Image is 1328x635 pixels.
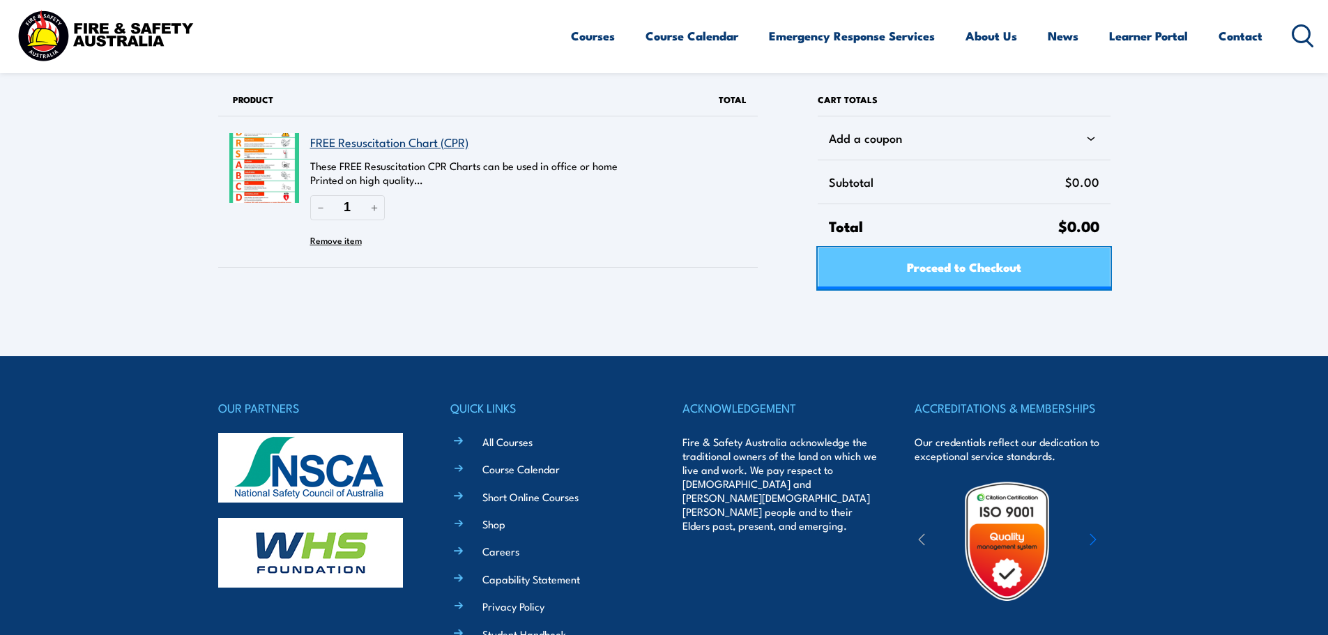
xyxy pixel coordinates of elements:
a: Emergency Response Services [769,17,935,54]
span: Total [719,93,747,106]
p: These FREE Resuscitation CPR Charts can be used in office or home Printed on high quality… [310,159,677,187]
input: Quantity of FREE Resuscitation Chart (CPR) in your cart. [331,195,364,220]
a: Careers [482,544,519,558]
span: Subtotal [829,171,1064,192]
h4: ACCREDITATIONS & MEMBERSHIPS [915,398,1110,418]
a: Course Calendar [646,17,738,54]
img: Untitled design (19) [946,480,1068,602]
img: nsca-logo-footer [218,433,403,503]
h4: OUR PARTNERS [218,398,413,418]
a: Proceed to Checkout [818,247,1110,289]
p: Fire & Safety Australia acknowledge the traditional owners of the land on which we live and work.... [682,435,878,533]
a: Shop [482,517,505,531]
a: Learner Portal [1109,17,1188,54]
span: Total [829,215,1058,236]
a: FREE Resuscitation Chart (CPR) [310,133,468,151]
a: Short Online Courses [482,489,579,504]
h4: QUICK LINKS [450,398,646,418]
a: Course Calendar [482,461,560,476]
span: $0.00 [1058,214,1099,237]
h4: ACKNOWLEDGEMENT [682,398,878,418]
img: ewpa-logo [1069,517,1190,565]
a: Capability Statement [482,572,580,586]
a: All Courses [482,434,533,449]
h2: Cart totals [818,84,1110,116]
span: Proceed to Checkout [907,248,1021,285]
span: $0.00 [1065,171,1099,192]
button: Reduce quantity of FREE Resuscitation Chart (CPR) [310,195,331,220]
img: whs-logo-footer [218,518,403,588]
a: News [1048,17,1078,54]
img: FREE Resuscitation Chart - What are the 7 steps to CPR? [229,133,299,203]
span: Product [233,93,273,106]
a: Privacy Policy [482,599,544,613]
a: Courses [571,17,615,54]
div: Add a coupon [829,128,1099,148]
button: Remove FREE Resuscitation Chart (CPR) from cart [310,229,362,250]
a: Contact [1219,17,1262,54]
button: Increase quantity of FREE Resuscitation Chart (CPR) [364,195,385,220]
a: About Us [966,17,1017,54]
p: Our credentials reflect our dedication to exceptional service standards. [915,435,1110,463]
